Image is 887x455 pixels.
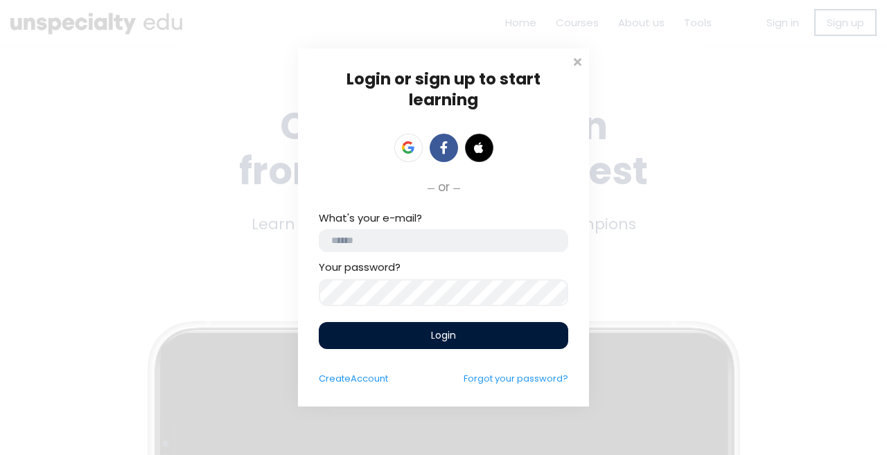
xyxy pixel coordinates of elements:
a: Forgot your password? [464,372,568,385]
span: Login [431,328,456,343]
a: CreateAccount [319,372,388,385]
span: or [438,178,450,196]
span: Account [351,372,388,385]
span: Login or sign up to start learning [346,68,541,111]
